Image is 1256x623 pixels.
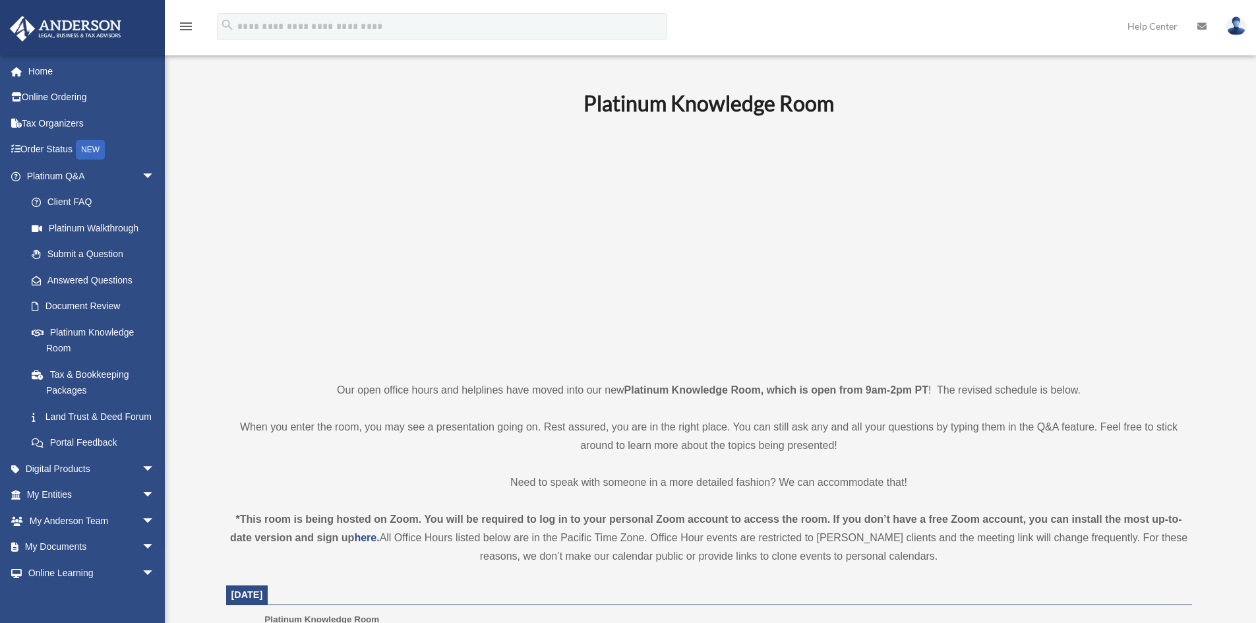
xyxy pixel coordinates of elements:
a: My Anderson Teamarrow_drop_down [9,508,175,534]
div: All Office Hours listed below are in the Pacific Time Zone. Office Hour events are restricted to ... [226,510,1192,566]
span: arrow_drop_down [142,456,168,483]
a: Digital Productsarrow_drop_down [9,456,175,482]
a: menu [178,23,194,34]
span: arrow_drop_down [142,163,168,190]
span: arrow_drop_down [142,534,168,561]
strong: . [376,532,379,543]
a: Tax & Bookkeeping Packages [18,361,175,403]
a: Document Review [18,293,175,320]
span: [DATE] [231,589,263,600]
a: Home [9,58,175,84]
b: Platinum Knowledge Room [583,90,834,116]
a: Platinum Knowledge Room [18,319,168,361]
img: User Pic [1226,16,1246,36]
strong: Platinum Knowledge Room, which is open from 9am-2pm PT [624,384,928,396]
a: Answered Questions [18,267,175,293]
a: My Documentsarrow_drop_down [9,534,175,560]
a: Tax Organizers [9,110,175,136]
a: Submit a Question [18,241,175,268]
iframe: 231110_Toby_KnowledgeRoom [511,134,907,357]
a: My Entitiesarrow_drop_down [9,482,175,508]
a: Portal Feedback [18,430,175,456]
p: Need to speak with someone in a more detailed fashion? We can accommodate that! [226,473,1192,492]
div: NEW [76,140,105,160]
a: Online Learningarrow_drop_down [9,560,175,586]
a: Platinum Q&Aarrow_drop_down [9,163,175,189]
span: arrow_drop_down [142,508,168,535]
p: Our open office hours and helplines have moved into our new ! The revised schedule is below. [226,381,1192,400]
span: arrow_drop_down [142,482,168,509]
a: Land Trust & Deed Forum [18,403,175,430]
a: Platinum Walkthrough [18,215,175,241]
a: here [354,532,376,543]
strong: *This room is being hosted on Zoom. You will be required to log in to your personal Zoom account ... [230,514,1182,543]
i: search [220,18,235,32]
a: Online Ordering [9,84,175,111]
img: Anderson Advisors Platinum Portal [6,16,125,42]
a: Order StatusNEW [9,136,175,163]
a: Client FAQ [18,189,175,216]
i: menu [178,18,194,34]
span: arrow_drop_down [142,560,168,587]
p: When you enter the room, you may see a presentation going on. Rest assured, you are in the right ... [226,418,1192,455]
